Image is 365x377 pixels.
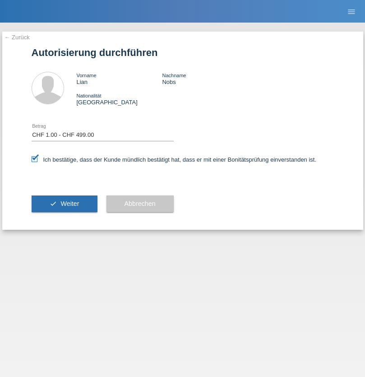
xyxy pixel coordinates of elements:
[32,195,97,213] button: check Weiter
[342,9,360,14] a: menu
[32,47,334,58] h1: Autorisierung durchführen
[60,200,79,207] span: Weiter
[347,7,356,16] i: menu
[162,72,248,85] div: Nobs
[77,72,162,85] div: Lian
[77,93,102,98] span: Nationalität
[162,73,186,78] span: Nachname
[5,34,30,41] a: ← Zurück
[77,73,97,78] span: Vorname
[125,200,156,207] span: Abbrechen
[50,200,57,207] i: check
[77,92,162,106] div: [GEOGRAPHIC_DATA]
[32,156,317,163] label: Ich bestätige, dass der Kunde mündlich bestätigt hat, dass er mit einer Bonitätsprüfung einversta...
[106,195,174,213] button: Abbrechen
